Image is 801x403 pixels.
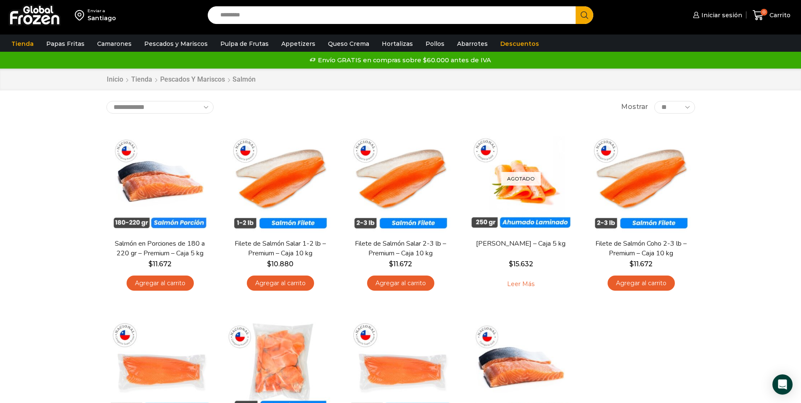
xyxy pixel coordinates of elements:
a: Pollos [421,36,449,52]
a: Descuentos [496,36,543,52]
span: $ [629,260,634,268]
a: Pescados y Mariscos [140,36,212,52]
a: Hortalizas [378,36,417,52]
a: Pulpa de Frutas [216,36,273,52]
select: Pedido de la tienda [106,101,214,114]
h1: Salmón [233,75,256,83]
a: Agregar al carrito: “Filete de Salmón Coho 2-3 lb - Premium - Caja 10 kg” [608,276,675,291]
a: Filete de Salmón Coho 2-3 lb – Premium – Caja 10 kg [592,239,689,258]
img: address-field-icon.svg [75,8,87,22]
a: Inicio [106,75,124,85]
bdi: 11.672 [629,260,653,268]
div: Open Intercom Messenger [772,374,793,395]
button: Search button [576,6,593,24]
a: Agregar al carrito: “Salmón en Porciones de 180 a 220 gr - Premium - Caja 5 kg” [127,276,194,291]
a: Iniciar sesión [691,7,742,24]
span: Carrito [767,11,790,19]
a: Abarrotes [453,36,492,52]
a: Tienda [131,75,153,85]
a: Salmón en Porciones de 180 a 220 gr – Premium – Caja 5 kg [111,239,208,258]
bdi: 10.880 [267,260,293,268]
a: Tienda [7,36,38,52]
span: $ [509,260,513,268]
a: Papas Fritas [42,36,89,52]
span: $ [148,260,153,268]
span: 0 [761,9,767,16]
bdi: 15.632 [509,260,533,268]
span: Mostrar [621,102,648,112]
div: Enviar a [87,8,116,14]
div: Santiago [87,14,116,22]
span: $ [267,260,271,268]
a: Appetizers [277,36,320,52]
a: Queso Crema [324,36,373,52]
a: Camarones [93,36,136,52]
a: Agregar al carrito: “Filete de Salmón Salar 1-2 lb – Premium - Caja 10 kg” [247,276,314,291]
nav: Breadcrumb [106,75,256,85]
span: Iniciar sesión [699,11,742,19]
bdi: 11.672 [389,260,412,268]
a: Pescados y Mariscos [160,75,225,85]
a: [PERSON_NAME] – Caja 5 kg [472,239,569,249]
a: Leé más sobre “Salmón Ahumado Laminado - Caja 5 kg” [494,276,547,293]
a: Agregar al carrito: “Filete de Salmón Salar 2-3 lb - Premium - Caja 10 kg” [367,276,434,291]
p: Agotado [501,172,541,186]
a: 0 Carrito [751,5,793,25]
bdi: 11.672 [148,260,172,268]
a: Filete de Salmón Salar 2-3 lb – Premium – Caja 10 kg [352,239,449,258]
span: $ [389,260,393,268]
a: Filete de Salmón Salar 1-2 lb – Premium – Caja 10 kg [232,239,328,258]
